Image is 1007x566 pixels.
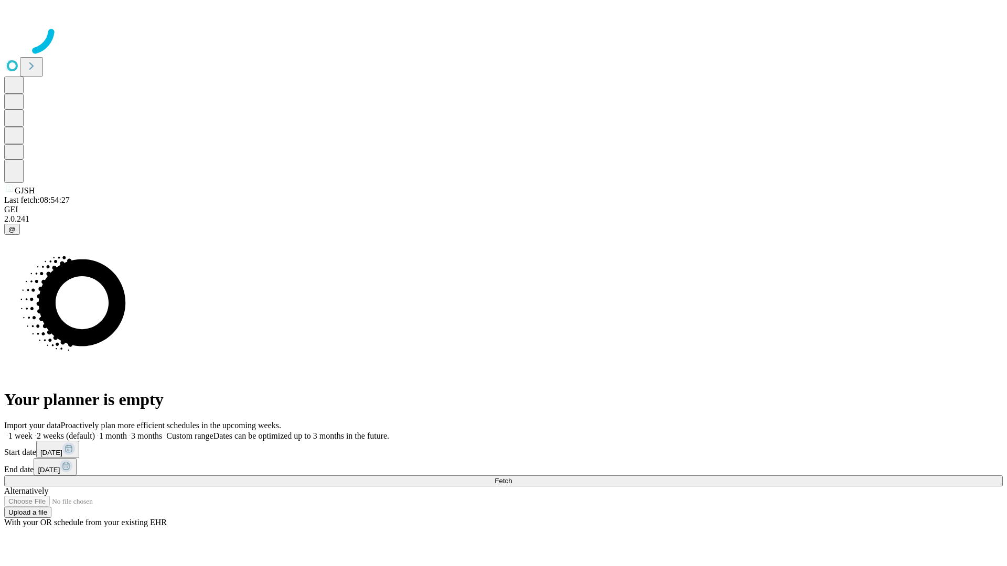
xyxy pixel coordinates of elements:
[4,507,51,518] button: Upload a file
[131,431,162,440] span: 3 months
[99,431,127,440] span: 1 month
[8,431,33,440] span: 1 week
[61,421,281,430] span: Proactively plan more efficient schedules in the upcoming weeks.
[4,224,20,235] button: @
[213,431,389,440] span: Dates can be optimized up to 3 months in the future.
[4,205,1003,214] div: GEI
[4,458,1003,475] div: End date
[4,441,1003,458] div: Start date
[4,518,167,527] span: With your OR schedule from your existing EHR
[4,486,48,495] span: Alternatively
[4,475,1003,486] button: Fetch
[36,441,79,458] button: [DATE]
[40,449,62,456] span: [DATE]
[34,458,77,475] button: [DATE]
[37,431,95,440] span: 2 weeks (default)
[15,186,35,195] span: GJSH
[38,466,60,474] span: [DATE]
[4,214,1003,224] div: 2.0.241
[4,421,61,430] span: Import your data
[495,477,512,485] span: Fetch
[4,390,1003,409] h1: Your planner is empty
[8,225,16,233] span: @
[166,431,213,440] span: Custom range
[4,195,70,204] span: Last fetch: 08:54:27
